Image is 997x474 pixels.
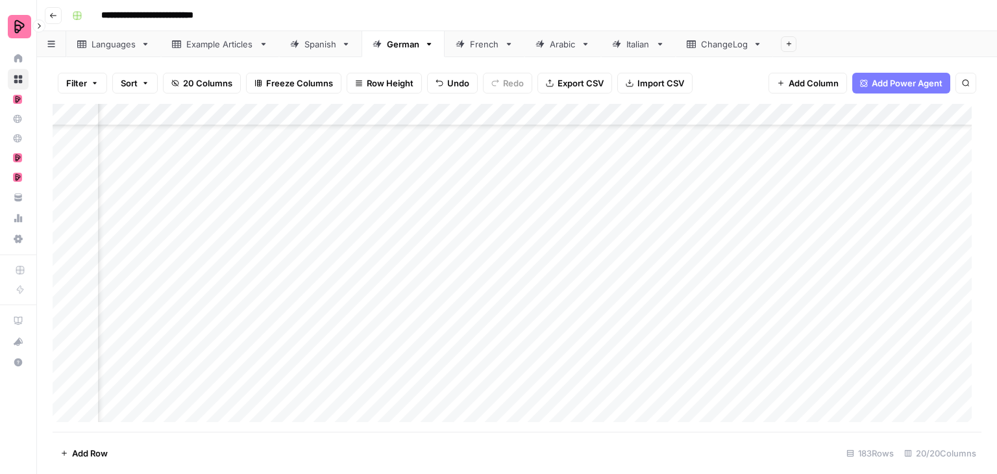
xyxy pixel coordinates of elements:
[524,31,601,57] a: Arabic
[112,73,158,94] button: Sort
[362,31,445,57] a: German
[8,331,29,352] button: What's new?
[503,77,524,90] span: Redo
[66,31,161,57] a: Languages
[637,77,684,90] span: Import CSV
[483,73,532,94] button: Redo
[161,31,279,57] a: Example Articles
[8,48,29,69] a: Home
[872,77,942,90] span: Add Power Agent
[304,38,336,51] div: Spanish
[279,31,362,57] a: Spanish
[13,173,22,182] img: mhz6d65ffplwgtj76gcfkrq5icux
[66,77,87,90] span: Filter
[13,153,22,162] img: mhz6d65ffplwgtj76gcfkrq5icux
[789,77,839,90] span: Add Column
[58,73,107,94] button: Filter
[92,38,136,51] div: Languages
[13,95,22,104] img: mhz6d65ffplwgtj76gcfkrq5icux
[72,447,108,460] span: Add Row
[852,73,950,94] button: Add Power Agent
[769,73,847,94] button: Add Column
[8,187,29,208] a: Your Data
[841,443,899,464] div: 183 Rows
[8,229,29,249] a: Settings
[8,69,29,90] a: Browse
[899,443,981,464] div: 20/20 Columns
[121,77,138,90] span: Sort
[53,443,116,464] button: Add Row
[550,38,576,51] div: Arabic
[445,31,524,57] a: French
[266,77,333,90] span: Freeze Columns
[8,15,31,38] img: Preply Logo
[626,38,650,51] div: Italian
[347,73,422,94] button: Row Height
[8,10,29,43] button: Workspace: Preply
[558,77,604,90] span: Export CSV
[387,38,419,51] div: German
[8,310,29,331] a: AirOps Academy
[186,38,254,51] div: Example Articles
[246,73,341,94] button: Freeze Columns
[163,73,241,94] button: 20 Columns
[8,332,28,351] div: What's new?
[537,73,612,94] button: Export CSV
[447,77,469,90] span: Undo
[676,31,773,57] a: ChangeLog
[427,73,478,94] button: Undo
[8,208,29,229] a: Usage
[701,38,748,51] div: ChangeLog
[601,31,676,57] a: Italian
[367,77,413,90] span: Row Height
[617,73,693,94] button: Import CSV
[183,77,232,90] span: 20 Columns
[8,352,29,373] button: Help + Support
[470,38,499,51] div: French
